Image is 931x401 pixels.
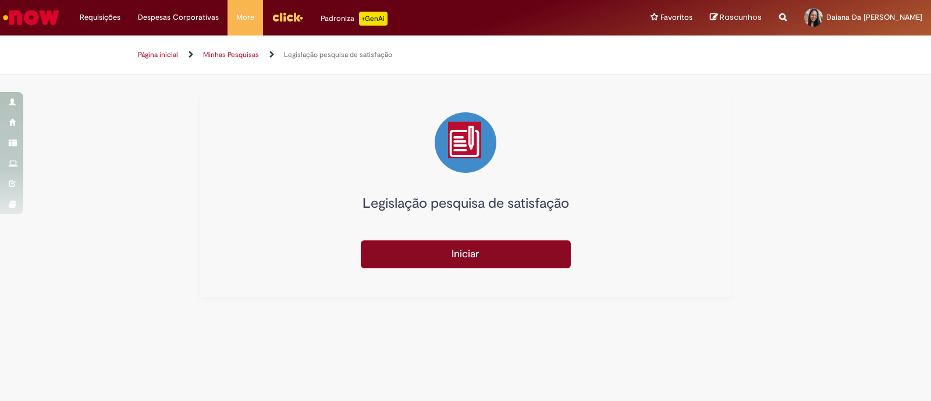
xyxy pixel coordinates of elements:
a: Página inicial [138,50,178,59]
span: Requisições [80,12,120,23]
button: Iniciar [361,240,571,268]
a: Minhas Pesquisas [203,50,259,59]
div: Legislação pesquisa de satisfação [218,196,713,211]
div: Padroniza [321,12,388,26]
a: Rascunhos [710,12,762,23]
ul: Trilhas de página [134,44,797,66]
img: click_logo_yellow_360x200.png [272,8,303,26]
a: Legislação pesquisa de satisfação [284,50,392,59]
span: More [236,12,254,23]
span: Rascunhos [720,12,762,23]
span: Favoritos [660,12,692,23]
img: ServiceNow [1,6,61,29]
span: Despesas Corporativas [138,12,219,23]
p: +GenAi [359,12,388,26]
span: Daiana Da [PERSON_NAME] [826,12,922,22]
